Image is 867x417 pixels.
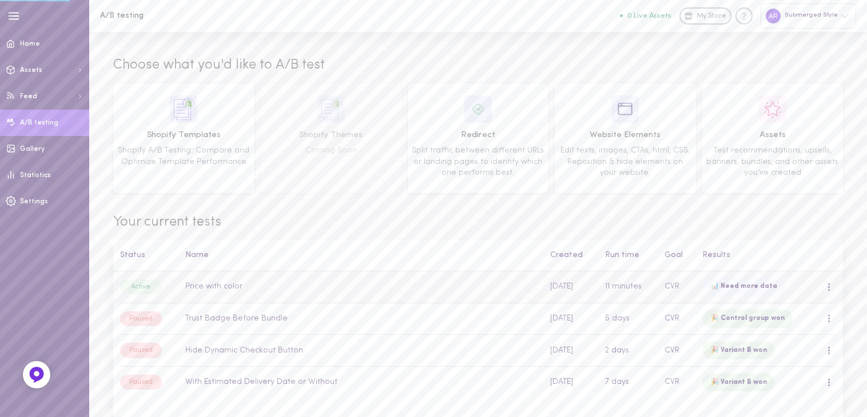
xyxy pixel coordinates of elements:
[412,129,545,142] span: Redirect
[179,240,544,271] th: Name
[702,342,775,360] div: 🎉 Variant B won
[598,240,658,271] th: Run time
[20,198,48,205] span: Settings
[702,374,775,392] div: 🎉 Variant B won
[598,271,658,303] td: 11 minutes
[761,3,856,28] div: Submerged Style
[598,366,658,398] td: 7 days
[120,279,162,294] div: Active
[120,343,162,358] div: Paused
[620,12,671,19] button: 0 Live Assets
[464,95,492,123] img: icon
[658,303,695,335] td: CVR
[120,375,162,390] div: Paused
[706,129,839,142] span: Assets
[179,271,544,303] td: Price with color
[759,95,786,123] img: icon
[20,41,40,47] span: Home
[544,335,599,367] td: [DATE]
[179,303,544,335] td: Trust Badge Before Bundle
[100,11,289,20] h1: A/B testing
[20,119,58,126] span: A/B testing
[113,240,179,271] th: Status
[598,335,658,367] td: 2 days
[544,303,599,335] td: [DATE]
[735,7,753,25] div: Knowledge center
[20,146,45,153] span: Gallery
[113,213,843,232] span: Your current tests
[658,271,695,303] td: CVR
[560,146,690,177] span: Edit texts, images, CTAs, html, CSS. Reposition & hide elements on your website.
[20,172,51,179] span: Statistics
[170,95,197,123] img: icon
[658,240,695,271] th: Goal
[113,56,325,75] span: Choose what you'd like to A/B test
[702,278,785,296] div: 📊 Need more data
[658,366,695,398] td: CVR
[118,146,249,166] span: Shopify A/B Testing: Compare and Optimize Template Performance
[20,67,42,74] span: Assets
[179,335,544,367] td: Hide Dynamic Checkout Button
[117,129,250,142] span: Shopify Templates
[679,7,731,25] a: My Store
[544,366,599,398] td: [DATE]
[702,310,793,328] div: 🎉 Control group won
[706,146,838,177] span: Test recommendations, upsells, banners, bundles, and other assets you’ve created
[264,129,397,142] span: Shopify Themes
[620,12,679,20] a: 0 Live Assets
[544,240,599,271] th: Created
[611,95,639,123] img: icon
[412,146,544,177] span: Split traffic between different URLs or landing pages to identify which one performs best.
[120,311,162,326] div: Paused
[317,95,345,123] img: icon
[695,240,819,271] th: Results
[697,11,726,22] span: My Store
[544,271,599,303] td: [DATE]
[305,146,357,155] span: Coming Soon
[179,366,544,398] td: With Estimated Delivery Date or Without
[598,303,658,335] td: 5 days
[658,335,695,367] td: CVR
[28,366,45,383] img: Feedback Button
[559,129,692,142] span: Website Elements
[20,93,37,100] span: Feed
